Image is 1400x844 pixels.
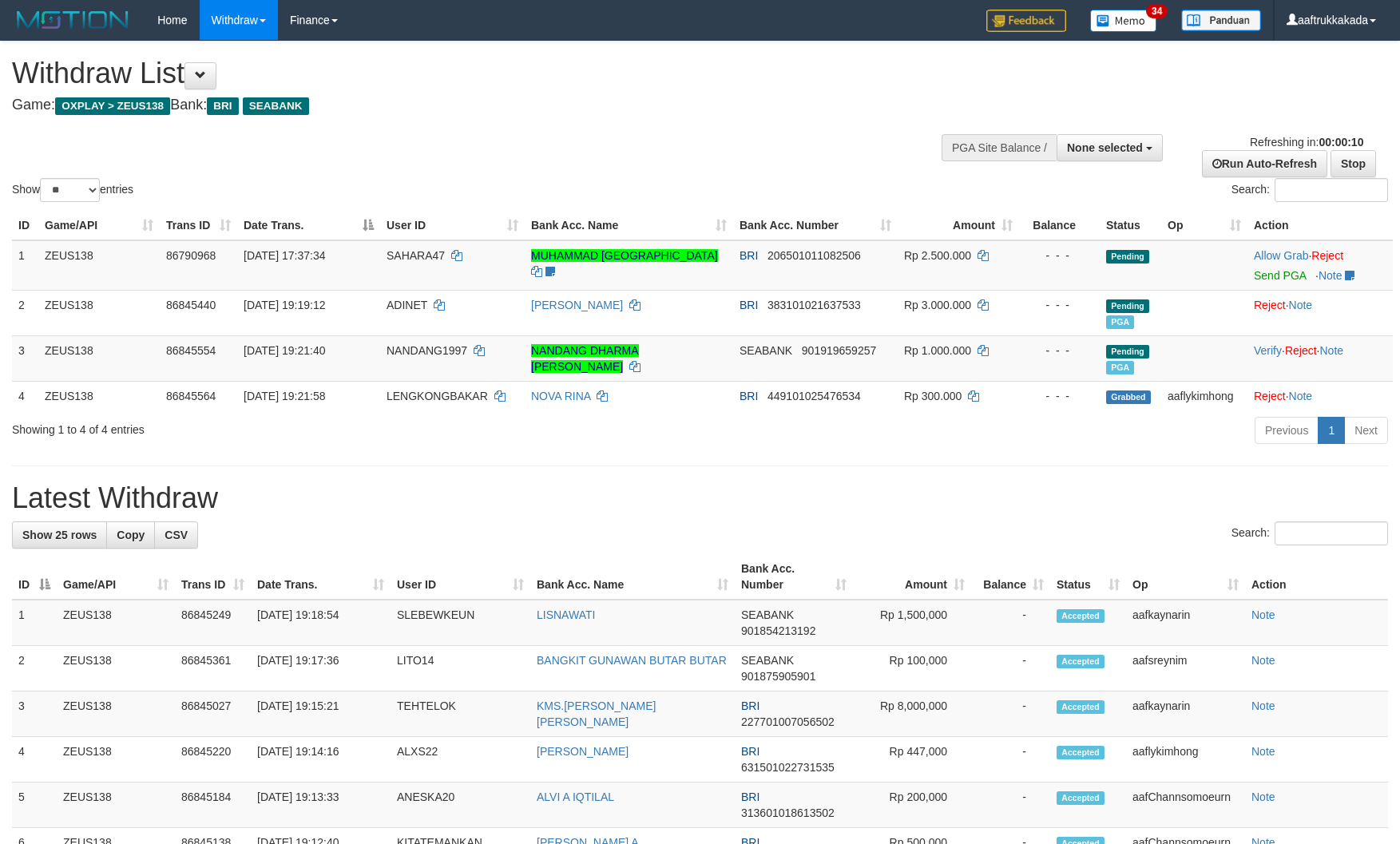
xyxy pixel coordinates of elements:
td: aaflykimhong [1126,737,1245,783]
span: BRI [740,249,758,262]
a: KMS.[PERSON_NAME] [PERSON_NAME] [537,699,656,728]
td: ALXS22 [391,737,530,783]
span: Marked by aafkaynarin [1106,315,1134,329]
span: Pending [1106,299,1149,313]
td: · [1247,290,1393,335]
td: · [1247,381,1393,410]
span: Copy 313601018613502 to clipboard [741,806,835,819]
td: SLEBEWKEUN [391,600,530,646]
td: ZEUS138 [38,335,160,381]
td: Rp 447,000 [853,737,971,783]
td: aaflykimhong [1161,381,1247,410]
span: CSV [165,529,188,541]
div: - - - [1025,297,1093,313]
th: Game/API: activate to sort column ascending [57,554,175,600]
td: ZEUS138 [38,240,160,291]
select: Showentries [40,178,100,202]
span: Pending [1106,345,1149,359]
span: [DATE] 19:21:40 [244,344,325,357]
span: Grabbed [1106,390,1151,404]
th: Game/API: activate to sort column ascending [38,211,160,240]
input: Search: [1275,521,1388,545]
td: · [1247,240,1393,291]
span: Accepted [1057,791,1105,805]
th: Amount: activate to sort column ascending [898,211,1019,240]
a: Allow Grab [1254,249,1308,262]
a: Reject [1254,390,1286,402]
td: 1 [12,600,57,646]
a: NANDANG DHARMA [PERSON_NAME] [531,344,639,373]
span: Copy 901875905901 to clipboard [741,670,815,683]
td: Rp 100,000 [853,646,971,691]
td: aafkaynarin [1126,691,1245,737]
td: [DATE] 19:13:33 [251,783,391,828]
td: [DATE] 19:17:36 [251,646,391,691]
a: MUHAMMAD [GEOGRAPHIC_DATA] [531,249,718,262]
button: None selected [1057,134,1163,161]
td: aafkaynarin [1126,600,1245,646]
td: LITO14 [391,646,530,691]
a: CSV [154,521,198,549]
span: Rp 300.000 [904,390,962,402]
span: Accepted [1057,609,1105,623]
label: Search: [1231,178,1388,202]
a: Show 25 rows [12,521,107,549]
span: Copy 901919659257 to clipboard [802,344,876,357]
td: 86845220 [175,737,251,783]
span: BRI [207,97,238,115]
span: SEABANK [741,608,794,621]
span: BRI [741,745,759,758]
td: 86845184 [175,783,251,828]
td: 2 [12,646,57,691]
a: Run Auto-Refresh [1202,150,1327,177]
a: Note [1251,699,1275,712]
a: Note [1251,654,1275,667]
td: 5 [12,783,57,828]
a: Reject [1311,249,1343,262]
td: Rp 8,000,000 [853,691,971,737]
a: Reject [1254,299,1286,311]
strong: 00:00:10 [1319,136,1363,149]
a: LISNAWATI [537,608,595,621]
a: NOVA RINA [531,390,590,402]
th: Balance: activate to sort column ascending [971,554,1050,600]
h4: Game: Bank: [12,97,918,113]
a: Stop [1331,150,1376,177]
span: None selected [1067,141,1143,154]
td: - [971,646,1050,691]
td: [DATE] 19:18:54 [251,600,391,646]
a: BANGKIT GUNAWAN BUTAR BUTAR [537,654,727,667]
td: 3 [12,691,57,737]
img: Button%20Memo.svg [1090,10,1157,32]
span: Copy 631501022731535 to clipboard [741,761,835,774]
span: Show 25 rows [22,529,97,541]
td: 86845027 [175,691,251,737]
span: [DATE] 17:37:34 [244,249,325,262]
th: User ID: activate to sort column ascending [380,211,525,240]
span: ADINET [387,299,427,311]
td: TEHTELOK [391,691,530,737]
th: Action [1247,211,1393,240]
span: SEABANK [740,344,792,357]
th: ID [12,211,38,240]
span: 86790968 [166,249,216,262]
td: Rp 1,500,000 [853,600,971,646]
span: Copy [117,529,145,541]
span: Copy 901854213192 to clipboard [741,624,815,637]
td: 4 [12,381,38,410]
td: aafsreynim [1126,646,1245,691]
img: Feedback.jpg [986,10,1066,32]
a: Verify [1254,344,1282,357]
td: - [971,691,1050,737]
div: PGA Site Balance / [942,134,1057,161]
span: [DATE] 19:19:12 [244,299,325,311]
td: 4 [12,737,57,783]
span: 34 [1146,4,1168,18]
span: Copy 383101021637533 to clipboard [767,299,861,311]
input: Search: [1275,178,1388,202]
a: Reject [1285,344,1317,357]
div: - - - [1025,343,1093,359]
td: - [971,783,1050,828]
th: Op: activate to sort column ascending [1126,554,1245,600]
span: OXPLAY > ZEUS138 [55,97,170,115]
